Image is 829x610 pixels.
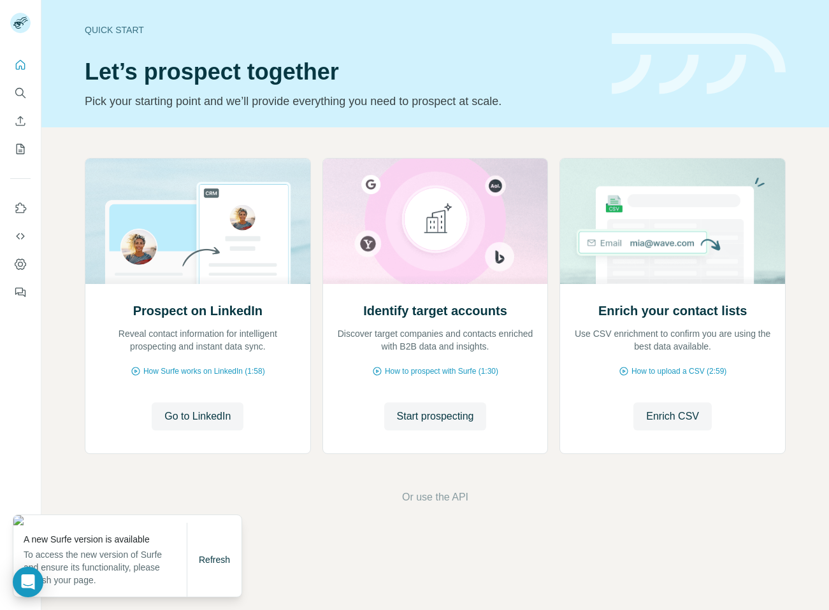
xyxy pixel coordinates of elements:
[322,159,549,284] img: Identify target accounts
[612,33,786,95] img: banner
[363,302,507,320] h2: Identify target accounts
[402,490,468,505] button: Or use the API
[133,302,263,320] h2: Prospect on LinkedIn
[573,327,772,353] p: Use CSV enrichment to confirm you are using the best data available.
[85,24,596,36] div: Quick start
[24,548,187,586] p: To access the new version of Surfe and ensure its functionality, please refresh your page.
[13,567,43,597] div: Open Intercom Messenger
[631,365,726,377] span: How to upload a CSV (2:59)
[10,138,31,160] button: My lists
[85,59,596,85] h1: Let’s prospect together
[10,225,31,248] button: Use Surfe API
[384,402,487,430] button: Start prospecting
[336,327,535,353] p: Discover target companies and contacts enriched with B2B data and insights.
[85,92,596,110] p: Pick your starting point and we’ll provide everything you need to prospect at scale.
[199,555,230,565] span: Refresh
[85,159,311,284] img: Prospect on LinkedIn
[190,548,239,571] button: Refresh
[598,302,747,320] h2: Enrich your contact lists
[10,281,31,304] button: Feedback
[152,402,243,430] button: Go to LinkedIn
[10,253,31,276] button: Dashboard
[633,402,712,430] button: Enrich CSV
[24,533,187,546] p: A new Surfe version is available
[98,327,298,353] p: Reveal contact information for intelligent prospecting and instant data sync.
[13,515,241,525] img: 40a43f5a-d13a-46cc-82ad-93afd298eefe
[646,409,699,424] span: Enrich CSV
[559,159,786,284] img: Enrich your contact lists
[385,365,498,377] span: How to prospect with Surfe (1:30)
[10,110,31,132] button: Enrich CSV
[397,409,474,424] span: Start prospecting
[164,409,231,424] span: Go to LinkedIn
[10,53,31,76] button: Quick start
[10,197,31,220] button: Use Surfe on LinkedIn
[10,82,31,104] button: Search
[143,365,265,377] span: How Surfe works on LinkedIn (1:58)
